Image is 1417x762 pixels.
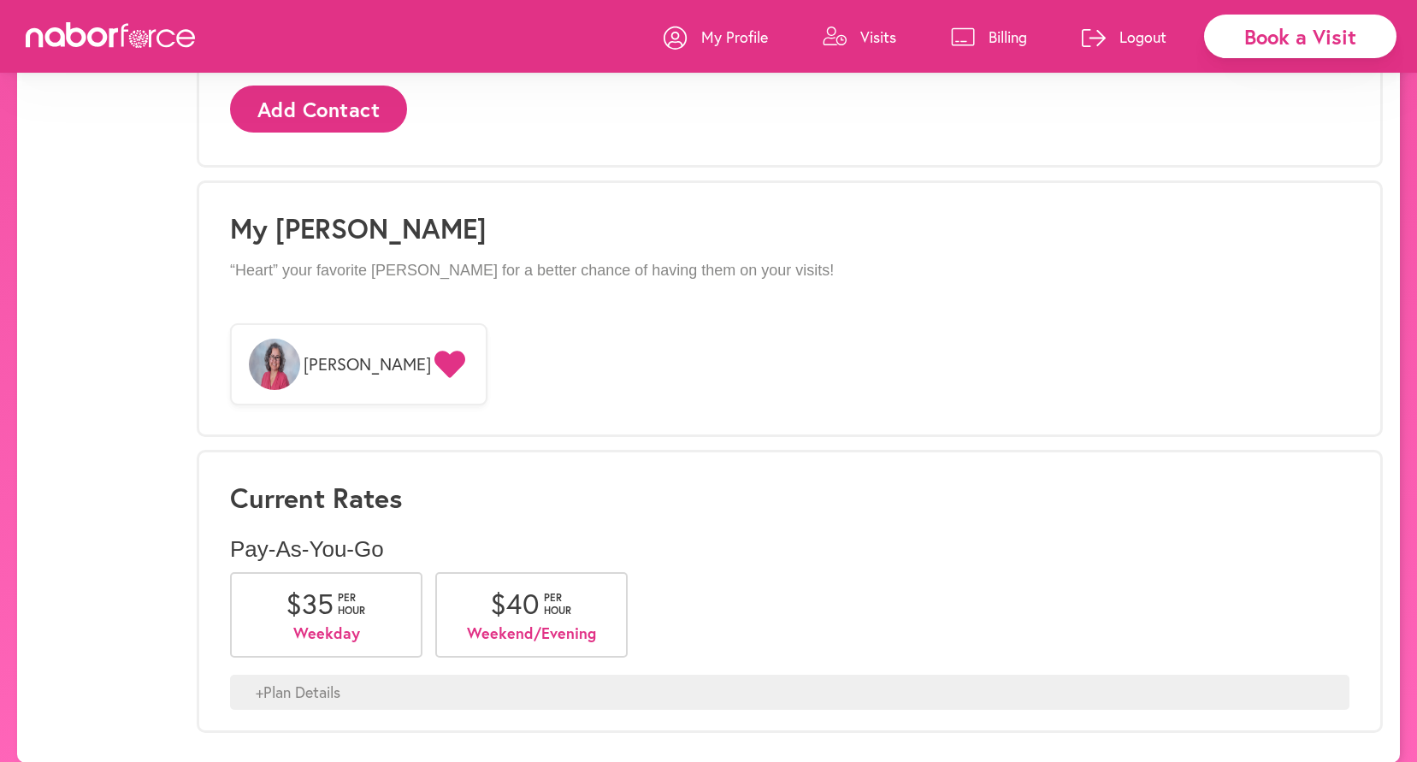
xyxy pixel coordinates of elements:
button: Add Contact [230,86,407,133]
span: per hour [544,592,574,617]
span: per hour [338,592,368,617]
p: Billing [989,27,1027,47]
span: $ 35 [286,585,334,622]
p: Logout [1119,27,1166,47]
div: + Plan Details [230,675,1349,711]
p: My Profile [701,27,768,47]
img: Oay20tjT9WcW4w73nkye [249,339,300,390]
h3: Current Rates [230,481,1349,514]
span: $ 40 [490,585,540,622]
a: Logout [1082,11,1166,62]
span: [PERSON_NAME] [304,354,431,375]
p: Pay-As-You-Go [230,536,1349,563]
a: My Profile [664,11,768,62]
p: “Heart” your favorite [PERSON_NAME] for a better chance of having them on your visits! [230,262,1349,281]
div: Book a Visit [1204,15,1396,58]
p: Weekend/Evening [463,624,600,643]
p: Weekday [257,624,395,643]
h1: My [PERSON_NAME] [230,212,1349,245]
p: Visits [860,27,896,47]
a: Visits [823,11,896,62]
a: Billing [951,11,1027,62]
